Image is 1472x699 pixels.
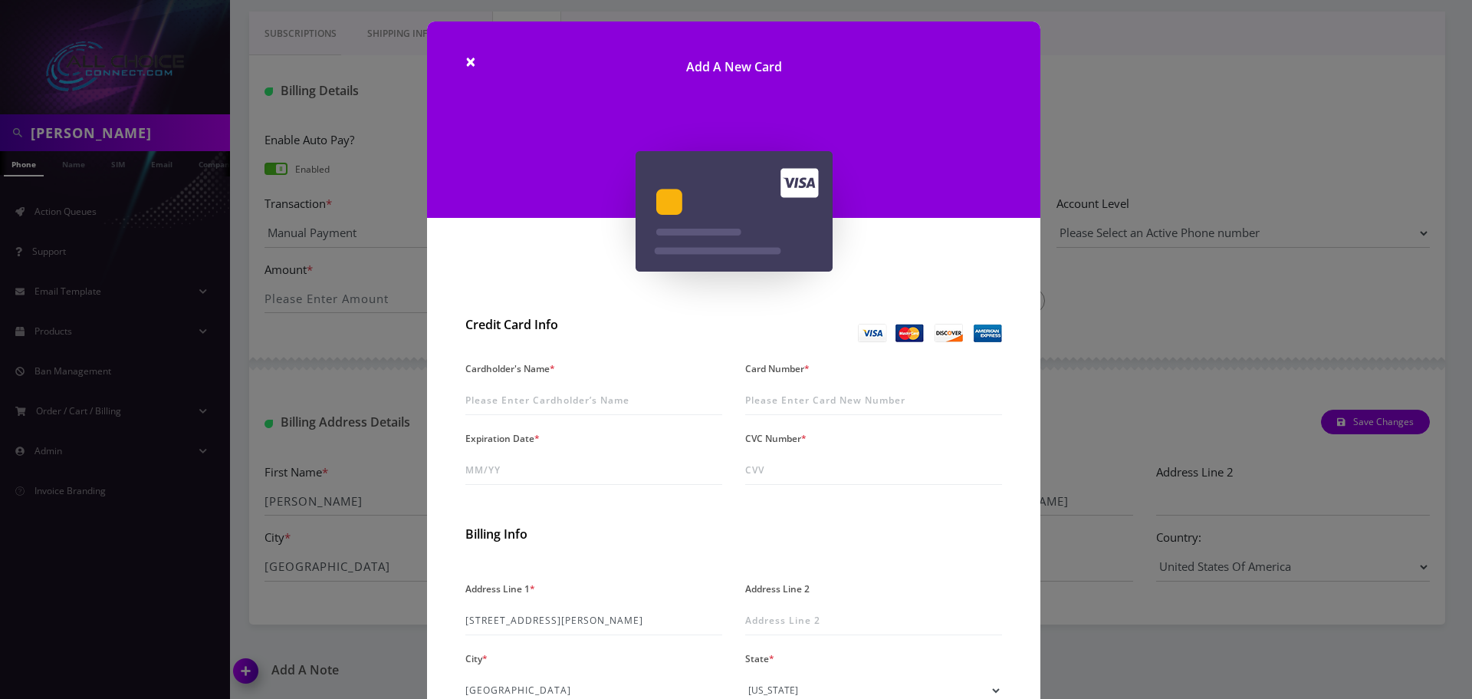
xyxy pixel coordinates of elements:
[745,427,807,450] label: CVC Number
[465,527,1002,542] h2: Billing Info
[465,427,540,450] label: Expiration Date
[465,606,722,635] input: Address Line 1
[465,648,488,670] label: City
[745,648,774,670] label: State
[465,358,555,380] label: Cardholder's Name
[427,21,1040,97] h1: Add A New Card
[745,358,810,380] label: Card Number
[465,386,722,415] input: Please Enter Cardholder’s Name
[636,151,833,272] img: Add A New Card
[858,324,1002,342] img: Credit Card Info
[465,318,722,332] h2: Credit Card Info
[465,52,476,71] button: Close
[745,606,1002,635] input: Address Line 2
[745,386,1002,415] input: Please Enter Card New Number
[745,578,810,600] label: Address Line 2
[465,456,722,485] input: MM/YY
[745,456,1002,485] input: CVV
[465,48,476,74] span: ×
[465,578,535,600] label: Address Line 1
